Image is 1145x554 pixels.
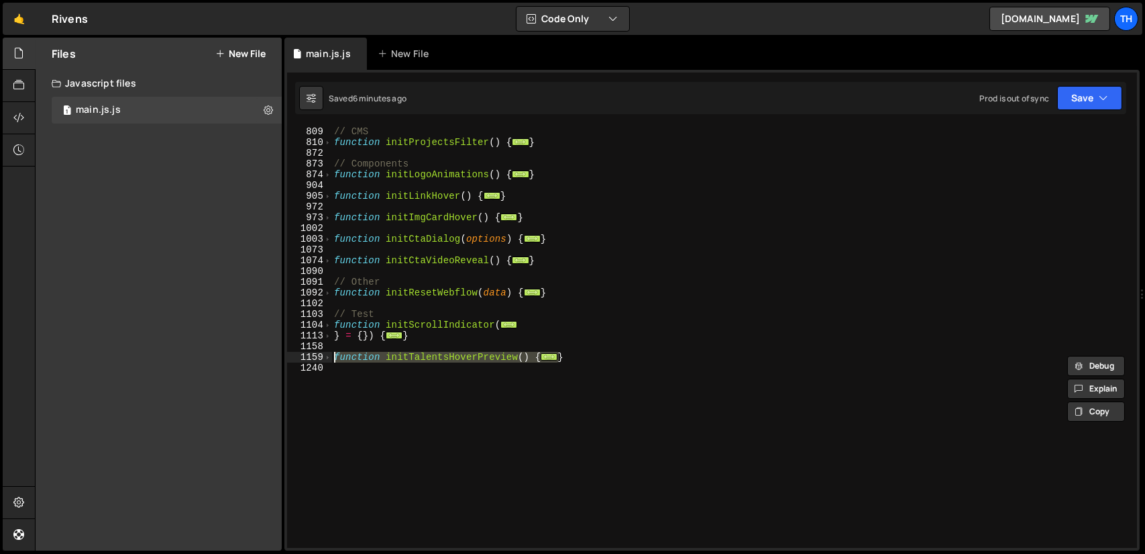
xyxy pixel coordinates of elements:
[306,47,351,60] div: main.js.js
[501,214,518,221] span: ...
[979,93,1049,104] div: Prod is out of sync
[524,289,541,296] span: ...
[63,106,71,117] span: 1
[1067,402,1125,422] button: Copy
[287,180,332,191] div: 904
[287,298,332,309] div: 1102
[287,277,332,287] div: 1091
[512,138,529,146] span: ...
[501,321,518,328] span: ...
[287,137,332,148] div: 810
[287,330,332,341] div: 1113
[353,93,406,104] div: 6 minutes ago
[329,93,406,104] div: Saved
[287,158,332,169] div: 873
[52,97,282,124] div: 17273/47859.js
[287,191,332,201] div: 905
[287,352,332,363] div: 1159
[287,341,332,352] div: 1158
[516,7,629,31] button: Code Only
[287,169,332,180] div: 874
[215,48,266,59] button: New File
[512,171,529,178] span: ...
[512,257,529,264] span: ...
[287,363,332,373] div: 1240
[1057,86,1122,110] button: Save
[524,235,541,242] span: ...
[378,47,434,60] div: New File
[386,332,403,339] span: ...
[287,201,332,212] div: 972
[287,223,332,234] div: 1002
[541,353,558,361] span: ...
[989,7,1110,31] a: [DOMAIN_NAME]
[287,320,332,330] div: 1104
[287,287,332,298] div: 1092
[76,104,121,116] div: main.js.js
[287,212,332,223] div: 973
[3,3,36,35] a: 🤙
[1067,379,1125,399] button: Explain
[52,46,76,61] h2: Files
[1067,356,1125,376] button: Debug
[287,148,332,158] div: 872
[287,266,332,277] div: 1090
[287,244,332,255] div: 1073
[484,192,500,199] span: ...
[287,309,332,320] div: 1103
[52,11,88,27] div: Rivens
[1114,7,1138,31] a: Th
[287,234,332,244] div: 1003
[36,70,282,97] div: Javascript files
[287,126,332,137] div: 809
[287,255,332,266] div: 1074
